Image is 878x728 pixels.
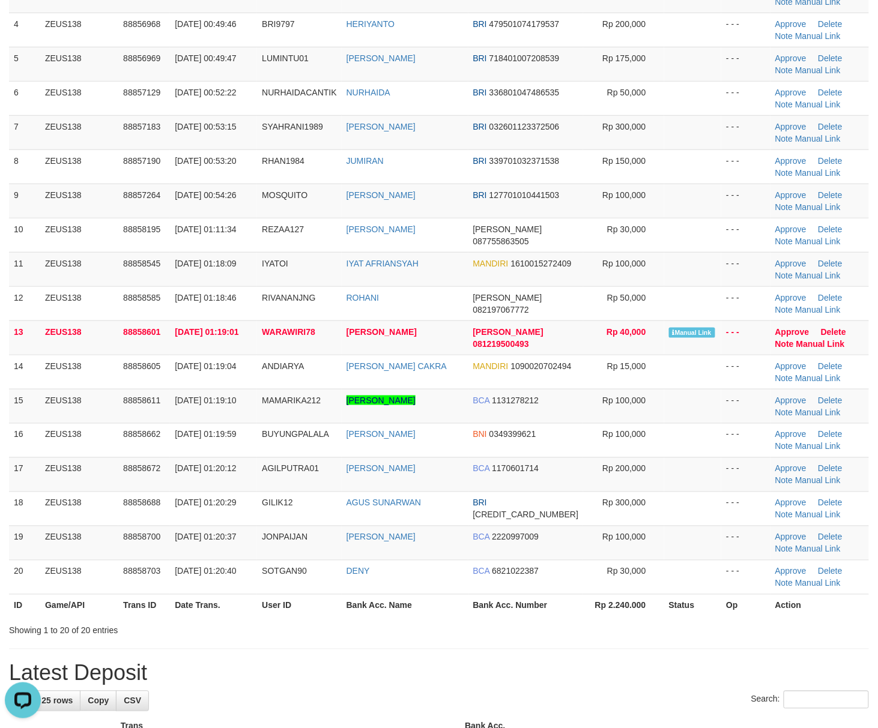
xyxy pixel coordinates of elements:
td: ZEUS138 [40,47,118,81]
span: SYAHRANI1989 [262,122,323,131]
span: BRI9797 [262,19,294,29]
span: IYATOI [262,259,288,268]
a: CSV [116,691,149,711]
span: NURHAIDACANTIK [262,88,336,97]
td: ZEUS138 [40,149,118,184]
span: MANDIRI [473,361,509,371]
span: BCA [473,567,490,576]
span: [DATE] 01:11:34 [175,224,236,234]
span: Copy 718401007208539 to clipboard [489,53,560,63]
td: ZEUS138 [40,320,118,355]
span: 88857264 [123,190,160,200]
a: Note [775,510,793,520]
a: Note [775,305,793,314]
span: Rp 100,000 [602,259,646,268]
span: Copy 127701010441503 to clipboard [489,190,560,200]
span: 88858688 [123,498,160,508]
a: Manual Link [795,476,841,486]
a: Delete [818,498,842,508]
span: 88858585 [123,293,160,302]
a: Approve [775,464,807,474]
span: [DATE] 00:53:15 [175,122,236,131]
a: Delete [818,190,842,200]
span: Rp 100,000 [602,396,646,405]
span: [DATE] 01:20:37 [175,532,236,542]
span: Copy 2220997009 to clipboard [492,532,539,542]
th: Date Trans. [170,594,257,616]
td: - - - [721,81,770,115]
a: Delete [818,361,842,371]
span: [DATE] 01:20:40 [175,567,236,576]
input: Search: [784,691,869,709]
td: 6 [9,81,40,115]
a: DENY [347,567,370,576]
th: Game/API [40,594,118,616]
span: MANDIRI [473,259,509,268]
td: 14 [9,355,40,389]
th: ID [9,594,40,616]
span: BRI [473,88,487,97]
td: ZEUS138 [40,355,118,389]
span: Copy 032601123372506 to clipboard [489,122,560,131]
a: [PERSON_NAME] [347,532,416,542]
span: 88857129 [123,88,160,97]
span: [DATE] 00:49:46 [175,19,236,29]
a: Manual Link [795,510,841,520]
td: ZEUS138 [40,560,118,594]
td: ZEUS138 [40,81,118,115]
a: Manual Link [795,100,841,109]
span: [DATE] 01:19:04 [175,361,236,371]
span: [DATE] 01:19:01 [175,327,238,337]
span: 88858611 [123,396,160,405]
span: [DATE] 01:18:09 [175,259,236,268]
span: [DATE] 01:20:29 [175,498,236,508]
span: WARAWIRI78 [262,327,315,337]
a: [PERSON_NAME] CAKRA [347,361,447,371]
span: Copy 081219500493 to clipboard [473,339,529,349]
td: 16 [9,423,40,457]
span: Copy 0349399621 to clipboard [489,430,536,439]
a: Delete [821,327,846,337]
span: LUMINTU01 [262,53,309,63]
span: Copy 339701032371538 to clipboard [489,156,560,166]
td: ZEUS138 [40,218,118,252]
th: User ID [257,594,341,616]
td: - - - [721,286,770,320]
a: Manual Link [795,236,841,246]
td: - - - [721,423,770,457]
span: Copy 1170601714 to clipboard [492,464,539,474]
span: Copy 082197067772 to clipboard [473,305,529,314]
span: Rp 30,000 [607,567,646,576]
td: - - - [721,252,770,286]
th: Trans ID [118,594,170,616]
a: Note [775,65,793,75]
span: [PERSON_NAME] [473,293,542,302]
a: Delete [818,156,842,166]
td: ZEUS138 [40,286,118,320]
h1: Latest Deposit [9,661,869,685]
td: ZEUS138 [40,13,118,47]
th: Status [664,594,722,616]
td: - - - [721,218,770,252]
a: Manual Link [795,442,841,451]
span: ANDIARYA [262,361,304,371]
td: ZEUS138 [40,492,118,526]
span: AGILPUTRA01 [262,464,319,474]
td: - - - [721,355,770,389]
span: BRI [473,53,487,63]
a: Delete [818,53,842,63]
a: Note [775,476,793,486]
th: Bank Acc. Name [342,594,468,616]
span: 88856969 [123,53,160,63]
span: Rp 50,000 [607,88,646,97]
a: [PERSON_NAME] [347,464,416,474]
span: Copy 1610015272409 to clipboard [511,259,572,268]
span: Rp 100,000 [602,190,646,200]
td: 10 [9,218,40,252]
a: Approve [775,293,807,302]
a: Delete [818,464,842,474]
span: Rp 200,000 [602,464,646,474]
span: Rp 15,000 [607,361,646,371]
span: Copy 1090020702494 to clipboard [511,361,572,371]
a: [PERSON_NAME] [347,430,416,439]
